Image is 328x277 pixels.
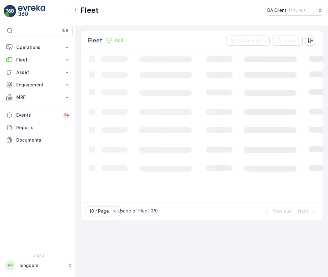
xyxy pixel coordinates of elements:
[4,121,73,134] a: Reports
[19,262,64,269] p: pingdom
[4,5,16,17] img: logo
[5,260,15,270] div: PP
[4,91,73,104] button: MRF
[4,66,73,79] button: Asset
[16,69,60,75] p: Asset
[16,94,60,100] p: MRF
[4,254,73,258] span: v 1.52.3
[118,208,158,214] p: Usage of Fleet : 0/0
[103,36,126,44] button: Add
[289,8,305,13] p: ( +03:00 )
[298,208,308,214] p: Next
[297,207,318,215] button: Next
[80,5,99,15] p: Fleet
[239,37,266,44] p: Clear Filters
[226,36,270,46] button: Clear Filters
[267,5,323,16] button: QA Client(+03:00)
[64,113,69,118] p: 34
[4,54,73,66] button: Fleet
[267,7,286,13] p: QA Client
[4,134,73,146] a: Documents
[4,79,73,91] button: Engagement
[272,208,292,214] p: Previous
[18,5,45,17] img: logo_light-DOdMpM7g.png
[285,37,299,44] p: Export
[16,44,60,51] p: Operations
[16,82,60,88] p: Engagement
[272,36,303,46] button: Export
[16,137,70,143] p: Documents
[4,109,73,121] a: Events34
[16,124,70,131] p: Reports
[263,207,292,215] button: Previous
[4,41,73,54] button: Operations
[115,37,123,43] p: Add
[88,36,102,45] p: Fleet
[62,28,68,33] p: ⌘B
[4,259,73,272] button: PPpingdom
[16,112,59,118] p: Events
[16,57,60,63] p: Fleet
